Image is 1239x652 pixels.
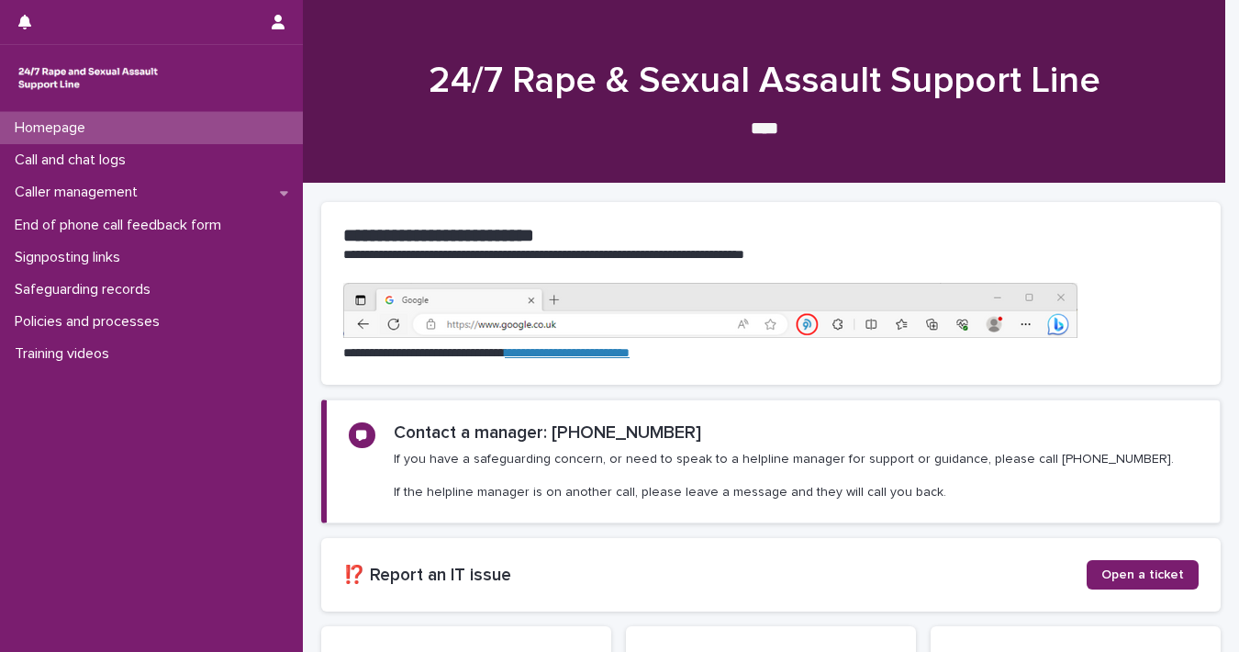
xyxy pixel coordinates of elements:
[343,283,1077,338] img: https%3A%2F%2Fcdn.document360.io%2F0deca9d6-0dac-4e56-9e8f-8d9979bfce0e%2FImages%2FDocumentation%...
[7,184,152,201] p: Caller management
[394,451,1174,501] p: If you have a safeguarding concern, or need to speak to a helpline manager for support or guidanc...
[15,60,162,96] img: rhQMoQhaT3yELyF149Cw
[7,345,124,363] p: Training videos
[394,422,701,444] h2: Contact a manager: [PHONE_NUMBER]
[1101,568,1184,581] span: Open a ticket
[321,59,1207,103] h1: 24/7 Rape & Sexual Assault Support Line
[343,565,1087,586] h2: ⁉️ Report an IT issue
[7,313,174,331] p: Policies and processes
[7,281,165,298] p: Safeguarding records
[1087,560,1199,590] a: Open a ticket
[7,152,140,169] p: Call and chat logs
[7,249,135,266] p: Signposting links
[7,119,100,137] p: Homepage
[7,217,236,234] p: End of phone call feedback form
